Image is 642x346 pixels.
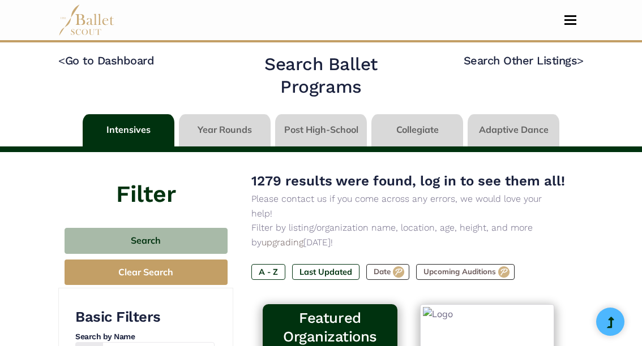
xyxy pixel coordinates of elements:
[251,264,285,280] label: A - Z
[251,220,566,249] p: Filter by listing/organization name, location, age, height, and more by [DATE]!
[416,264,515,280] label: Upcoming Auditions
[177,114,273,146] li: Year Rounds
[58,54,154,67] a: <Go to Dashboard
[80,114,177,146] li: Intensives
[65,228,228,254] button: Search
[58,152,233,211] h4: Filter
[225,53,417,100] h2: Search Ballet Programs
[557,15,584,25] button: Toggle navigation
[262,237,303,248] a: upgrading
[75,308,215,326] h3: Basic Filters
[58,53,65,67] code: <
[366,264,409,280] label: Date
[577,53,584,67] code: >
[369,114,465,146] li: Collegiate
[65,259,228,285] button: Clear Search
[292,264,359,280] label: Last Updated
[75,331,215,343] h4: Search by Name
[465,114,562,146] li: Adaptive Dance
[464,54,584,67] a: Search Other Listings>
[251,173,565,189] span: 1279 results were found, log in to see them all!
[273,114,369,146] li: Post High-School
[251,192,566,220] p: Please contact us if you come across any errors, we would love your help!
